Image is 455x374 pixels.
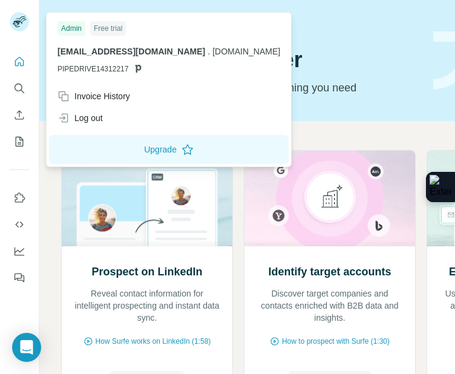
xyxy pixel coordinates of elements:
[257,287,403,324] p: Discover target companies and contacts enriched with B2B data and insights.
[74,287,220,324] p: Reveal contact information for intelligent prospecting and instant data sync.
[282,336,390,347] span: How to prospect with Surfe (1:30)
[10,267,29,289] button: Feedback
[244,151,416,246] img: Identify target accounts
[268,263,391,280] h2: Identify target accounts
[430,175,451,199] img: Extension Icon
[10,51,29,73] button: Quick start
[212,47,280,56] span: [DOMAIN_NAME]
[57,90,130,102] div: Invoice History
[10,187,29,209] button: Use Surfe on LinkedIn
[90,21,126,36] div: Free trial
[57,47,205,56] span: [EMAIL_ADDRESS][DOMAIN_NAME]
[208,47,210,56] span: .
[49,135,289,164] button: Upgrade
[10,240,29,262] button: Dashboard
[61,151,233,246] img: Prospect on LinkedIn
[10,104,29,126] button: Enrich CSV
[57,21,85,36] div: Admin
[57,112,103,124] div: Log out
[10,214,29,235] button: Use Surfe API
[10,131,29,153] button: My lists
[96,336,211,347] span: How Surfe works on LinkedIn (1:58)
[10,77,29,99] button: Search
[12,333,41,362] div: Open Intercom Messenger
[57,64,128,74] span: PIPEDRIVE14312217
[91,263,202,280] h2: Prospect on LinkedIn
